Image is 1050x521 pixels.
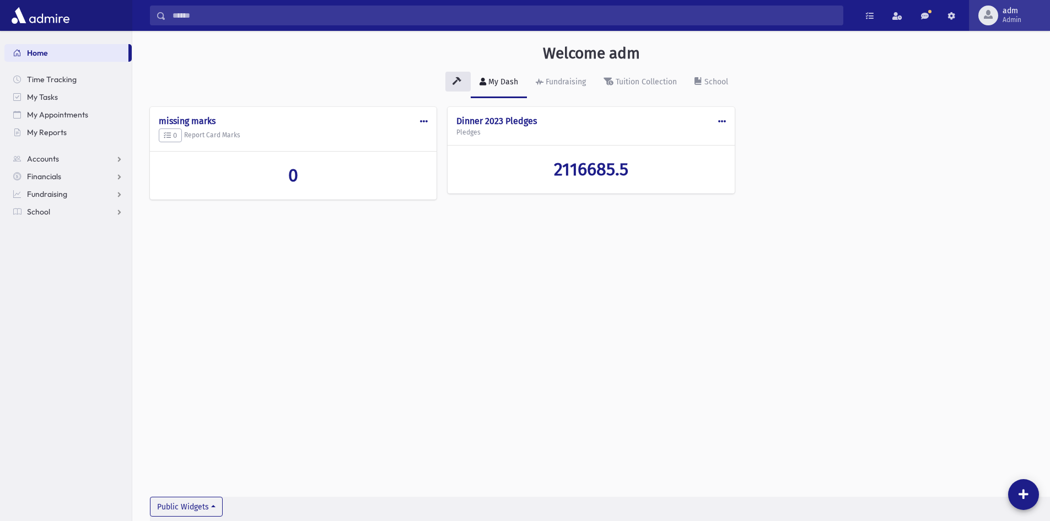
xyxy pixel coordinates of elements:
[288,165,298,186] span: 0
[27,110,88,120] span: My Appointments
[471,67,527,98] a: My Dash
[486,77,518,87] div: My Dash
[4,71,132,88] a: Time Tracking
[159,128,182,143] button: 0
[4,150,132,168] a: Accounts
[527,67,595,98] a: Fundraising
[27,154,59,164] span: Accounts
[1003,15,1021,24] span: Admin
[4,185,132,203] a: Fundraising
[27,74,77,84] span: Time Tracking
[686,67,737,98] a: School
[159,165,428,186] a: 0
[4,203,132,221] a: School
[702,77,728,87] div: School
[613,77,677,87] div: Tuition Collection
[27,48,48,58] span: Home
[159,128,428,143] h5: Report Card Marks
[595,67,686,98] a: Tuition Collection
[164,131,177,139] span: 0
[543,77,586,87] div: Fundraising
[4,168,132,185] a: Financials
[150,497,223,517] button: Public Widgets
[9,4,72,26] img: AdmirePro
[554,159,628,180] span: 2116685.5
[27,127,67,137] span: My Reports
[159,116,428,126] h4: missing marks
[4,44,128,62] a: Home
[4,123,132,141] a: My Reports
[456,159,725,180] a: 2116685.5
[456,128,725,136] h5: Pledges
[27,171,61,181] span: Financials
[4,88,132,106] a: My Tasks
[166,6,843,25] input: Search
[27,92,58,102] span: My Tasks
[4,106,132,123] a: My Appointments
[27,189,67,199] span: Fundraising
[543,44,640,63] h3: Welcome adm
[456,116,725,126] h4: Dinner 2023 Pledges
[27,207,50,217] span: School
[1003,7,1021,15] span: adm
